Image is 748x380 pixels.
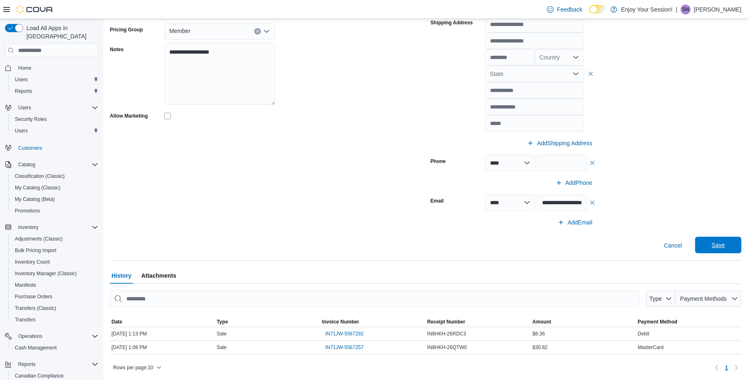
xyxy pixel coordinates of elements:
span: Canadian Compliance [15,373,64,379]
button: Payment Methods [675,290,741,307]
button: Next page [731,363,741,373]
span: Reports [15,359,98,369]
a: Security Roles [12,114,50,124]
span: History [111,267,131,284]
button: Transfers [8,314,102,326]
span: Bulk Pricing Import [12,245,98,255]
span: Payment Methods [680,295,727,302]
button: Manifests [8,279,102,291]
span: Sale [217,330,227,337]
span: My Catalog (Classic) [15,184,61,191]
label: Allow Marketing [110,113,148,119]
button: Receipt Number [426,317,531,327]
a: Home [15,63,35,73]
span: Save [712,241,725,249]
span: Sale [217,344,227,351]
a: Inventory Count [12,257,53,267]
span: Adjustments (Classic) [12,234,98,244]
label: Notes [110,46,123,53]
button: Security Roles [8,113,102,125]
span: [DATE] 1:08 PM [111,344,147,351]
button: Cancel [660,237,685,254]
label: Pricing Group [110,26,143,33]
span: Customers [18,145,42,151]
span: Amount [533,319,551,325]
button: Users [2,102,102,113]
span: Reports [15,88,32,94]
a: Transfers (Classic) [12,303,59,313]
a: Inventory Manager (Classic) [12,269,80,279]
span: Cash Management [15,345,57,351]
span: Security Roles [12,114,98,124]
span: Bulk Pricing Import [15,247,57,254]
a: Manifests [12,280,39,290]
button: Reports [2,359,102,370]
button: Transfers (Classic) [8,302,102,314]
button: Type [646,290,676,307]
button: Save [695,237,741,253]
label: Email [431,198,444,204]
button: AddShipping Address [524,135,596,151]
a: Users [12,75,31,85]
span: SN [682,5,689,14]
span: Promotions [12,206,98,216]
span: Catalog [18,161,35,168]
button: Users [15,103,34,113]
span: Operations [15,331,98,341]
label: Shipping Address [431,19,473,26]
button: Bulk Pricing Import [8,245,102,256]
a: Cash Management [12,343,60,353]
span: Users [15,76,28,83]
span: Users [15,127,28,134]
span: Inventory [18,224,38,231]
button: Promotions [8,205,102,217]
nav: Pagination for table: [712,361,741,374]
span: Member [169,26,190,36]
button: Invoice Number [320,317,426,327]
span: Debit [638,330,649,337]
button: Inventory Manager (Classic) [8,268,102,279]
button: Date [110,317,215,327]
span: Add Phone [566,179,592,187]
span: Attachments [141,267,176,284]
span: IN71JW-5567257 [325,344,364,351]
a: Purchase Orders [12,292,56,302]
span: Reports [18,361,36,368]
a: Reports [12,86,36,96]
span: Date [111,319,122,325]
button: IN71JW-5567257 [322,342,367,352]
span: MasterCard [638,344,664,351]
span: Feedback [557,5,582,14]
span: Purchase Orders [12,292,98,302]
span: Add Email [568,218,592,227]
button: IN71JW-5567292 [322,329,367,339]
a: Adjustments (Classic) [12,234,66,244]
div: $30.82 [531,342,636,352]
span: Promotions [15,208,40,214]
span: Inventory Manager (Classic) [12,269,98,279]
ul: Pagination for table: [722,361,731,374]
a: Classification (Classic) [12,171,68,181]
p: [PERSON_NAME] [694,5,741,14]
button: Cash Management [8,342,102,354]
a: Transfers [12,315,39,325]
p: Enjoy Your Session! [621,5,673,14]
span: Cancel [664,241,682,250]
span: Classification (Classic) [15,173,65,179]
button: Operations [15,331,46,341]
span: Users [15,103,98,113]
a: Feedback [544,1,585,18]
button: Reports [15,359,39,369]
button: Payment Method [636,317,741,327]
span: Manifests [12,280,98,290]
span: Rows per page : 10 [113,364,153,371]
button: Open list of options [573,71,579,77]
button: Adjustments (Classic) [8,233,102,245]
a: Customers [15,143,45,153]
a: Users [12,126,31,136]
span: Type [217,319,228,325]
span: Receipt Number [427,319,465,325]
span: Operations [18,333,43,340]
span: Home [15,63,98,73]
